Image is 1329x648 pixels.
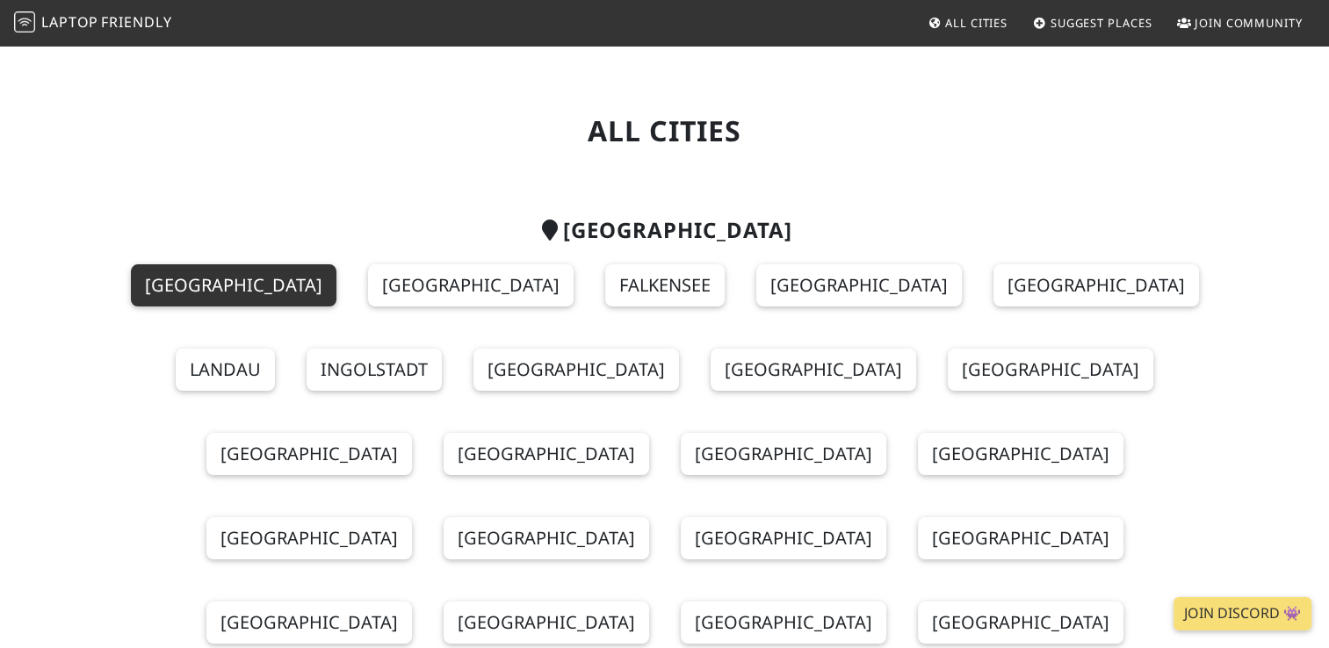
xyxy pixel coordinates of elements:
[605,264,725,306] a: Falkensee
[948,349,1153,391] a: [GEOGRAPHIC_DATA]
[918,517,1123,559] a: [GEOGRAPHIC_DATA]
[918,433,1123,475] a: [GEOGRAPHIC_DATA]
[14,8,172,39] a: LaptopFriendly LaptopFriendly
[681,601,886,644] a: [GEOGRAPHIC_DATA]
[681,517,886,559] a: [GEOGRAPHIC_DATA]
[473,349,679,391] a: [GEOGRAPHIC_DATA]
[444,517,649,559] a: [GEOGRAPHIC_DATA]
[96,218,1234,243] h2: [GEOGRAPHIC_DATA]
[756,264,962,306] a: [GEOGRAPHIC_DATA]
[993,264,1199,306] a: [GEOGRAPHIC_DATA]
[1195,15,1303,31] span: Join Community
[206,517,412,559] a: [GEOGRAPHIC_DATA]
[41,12,98,32] span: Laptop
[307,349,442,391] a: Ingolstadt
[681,433,886,475] a: [GEOGRAPHIC_DATA]
[96,114,1234,148] h1: All Cities
[368,264,574,306] a: [GEOGRAPHIC_DATA]
[918,601,1123,644] a: [GEOGRAPHIC_DATA]
[1170,7,1310,39] a: Join Community
[444,601,649,644] a: [GEOGRAPHIC_DATA]
[444,433,649,475] a: [GEOGRAPHIC_DATA]
[101,12,171,32] span: Friendly
[14,11,35,32] img: LaptopFriendly
[1026,7,1159,39] a: Suggest Places
[1051,15,1152,31] span: Suggest Places
[206,601,412,644] a: [GEOGRAPHIC_DATA]
[176,349,275,391] a: Landau
[711,349,916,391] a: [GEOGRAPHIC_DATA]
[921,7,1015,39] a: All Cities
[131,264,336,306] a: [GEOGRAPHIC_DATA]
[1174,597,1311,630] a: Join Discord 👾
[206,433,412,475] a: [GEOGRAPHIC_DATA]
[945,15,1008,31] span: All Cities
